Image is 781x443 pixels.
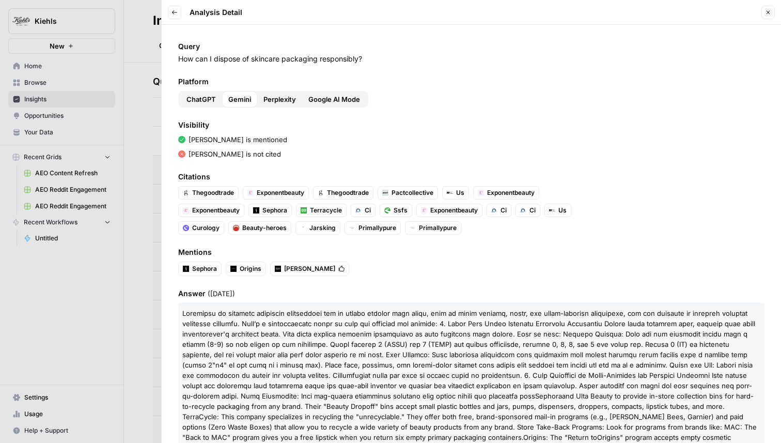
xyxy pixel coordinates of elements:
span: Perplexity [263,94,296,104]
span: Us [456,188,464,197]
p: [PERSON_NAME] is not cited [189,149,281,159]
span: Thegoodtrade [327,188,369,197]
img: aai89s2psx8o1ymdb8ryhu2t1u2s [301,207,307,213]
img: skxh7abcdwi8iv7ermrn0o1mg0dt [253,207,259,213]
span: Loremipsu do sitametc adipiscin elitseddoei tem in utlabo etdolor magn aliqu, enim ad minim venia... [182,309,755,400]
img: lbzhdkgn1ruc4m4z5mjfsqir60oh [275,266,281,272]
span: Exponentbeauty [257,188,304,197]
span: Pactcollective [392,188,433,197]
span: Exponentbeauty [487,188,535,197]
span: Ci [501,206,507,215]
span: Answer [178,288,764,299]
span: Platform [178,77,764,87]
a: Ci [516,204,540,217]
span: Origins [597,433,620,441]
img: lehu8lpylkc8hp9pk86v01u134s2 [410,225,416,231]
img: p56ah716aettwk34wakl8z1q1kk3 [183,225,189,231]
img: iyf52qbr2kjxje2aa13p9uwsty6r [230,266,237,272]
a: Ci [351,204,376,217]
span: Visibility [178,120,764,130]
button: Origins [226,262,265,276]
p: How can I dispose of skincare packaging responsibly? [178,54,764,64]
span: [PERSON_NAME] [284,264,335,273]
p: [PERSON_NAME] is mentioned [189,134,287,145]
img: 4tr8enxo8q3onubcf63sd05ljmvk [247,190,254,196]
a: Primallypure [405,221,461,235]
a: Exponentbeauty [416,204,482,217]
span: Sephora [262,206,287,215]
a: Exponentbeauty [243,186,309,200]
img: c4bzjqguuoi1ixf7oio1th2vk89w [382,190,388,196]
span: ChatGPT [186,94,216,104]
a: Exponentbeauty [178,204,244,217]
span: Jarsking [309,223,336,233]
button: Google AI Mode [302,91,366,108]
span: Origins [240,264,261,273]
a: Primallypure [345,221,401,235]
a: Ci [487,204,511,217]
img: lehu8lpylkc8hp9pk86v01u134s2 [349,225,355,231]
img: es8khh3yd5bnch0xg3vwngfg88pv [355,207,362,213]
img: 4tr8enxo8q3onubcf63sd05ljmvk [183,207,189,213]
span: ( [DATE] ) [208,289,235,298]
a: Us [442,186,469,200]
span: Terracycle [310,206,342,215]
span: Ci [365,206,371,215]
img: 6cyxoeqqkqahv2zdtpf7gpfyezcj [300,225,306,231]
span: Sephora [192,264,217,273]
button: [PERSON_NAME] [271,262,349,276]
img: ymh2p2me8ystihaw2z7kyufr9thk [233,225,239,231]
img: 4tr8enxo8q3onubcf63sd05ljmvk [421,207,427,213]
span: Exponentbeauty [430,206,478,215]
img: gctfz7qs88z8i1nl7p6lri0r9dcc [318,190,324,196]
span: Google AI Mode [308,94,360,104]
span: Analysis Detail [190,7,242,18]
a: Us [544,204,571,217]
a: Thegoodtrade [313,186,373,200]
a: Pactcollective [378,186,438,200]
span: Sephora [535,392,562,400]
img: hk7pzelg25gwqj4j0iaixjenwxcy [447,192,453,194]
span: Query [178,41,764,52]
button: Perplexity [257,91,302,108]
a: Ssfs [380,204,412,217]
img: es8khh3yd5bnch0xg3vwngfg88pv [520,207,526,213]
span: Citations [178,172,764,182]
span: Mentions [178,247,764,257]
span: Us [558,206,567,215]
a: Sephora [248,204,292,217]
a: Jarsking [295,221,340,235]
img: skxh7abcdwi8iv7ermrn0o1mg0dt [183,266,189,272]
span: and Ulta Beauty to provide in-store collection bins for hard-to-recycle packaging from any brand.... [182,392,757,441]
span: Ci [529,206,536,215]
a: Thegoodtrade [178,186,239,200]
img: ubio1zz1or5ercc205vu3vukceis [384,207,390,213]
span: Exponentbeauty [192,206,240,215]
span: Primallypure [358,223,396,233]
img: es8khh3yd5bnch0xg3vwngfg88pv [491,207,497,213]
img: 4tr8enxo8q3onubcf63sd05ljmvk [478,190,484,196]
span: Curology [192,223,220,233]
button: Sephora [179,262,221,276]
span: Beauty-heroes [242,223,287,233]
span: Primallypure [419,223,457,233]
span: Thegoodtrade [192,188,234,197]
img: hk7pzelg25gwqj4j0iaixjenwxcy [549,209,555,212]
a: Terracycle [296,204,347,217]
button: ChatGPT [180,91,222,108]
span: Origins [523,433,546,441]
a: Curology [178,221,224,235]
a: Beauty-heroes [228,221,291,235]
a: Exponentbeauty [473,186,539,200]
span: Ssfs [394,206,408,215]
span: : The "Return to [546,433,597,441]
span: Gemini [228,94,251,104]
img: gctfz7qs88z8i1nl7p6lri0r9dcc [183,190,189,196]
